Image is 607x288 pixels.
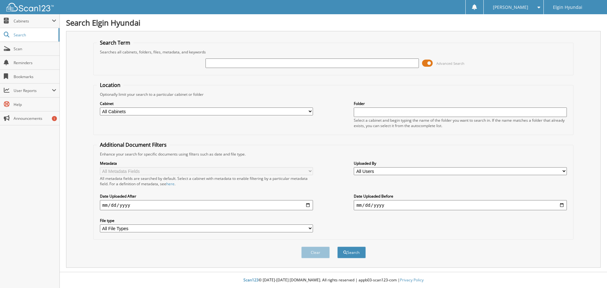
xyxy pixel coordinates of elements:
span: Search [14,32,55,38]
button: Search [337,247,366,258]
legend: Additional Document Filters [97,141,170,148]
h1: Search Elgin Hyundai [66,17,601,28]
div: 1 [52,116,57,121]
span: Scan [14,46,56,52]
label: Date Uploaded After [100,193,313,199]
span: Advanced Search [436,61,464,66]
div: Enhance your search for specific documents using filters such as date and file type. [97,151,570,157]
label: Folder [354,101,567,106]
input: start [100,200,313,210]
img: scan123-logo-white.svg [6,3,54,11]
a: here [166,181,175,187]
span: Elgin Hyundai [553,5,582,9]
div: Searches all cabinets, folders, files, metadata, and keywords [97,49,570,55]
span: Reminders [14,60,56,65]
span: Scan123 [243,277,259,283]
a: Privacy Policy [400,277,424,283]
span: Cabinets [14,18,52,24]
span: Bookmarks [14,74,56,79]
span: User Reports [14,88,52,93]
label: Uploaded By [354,161,567,166]
label: Metadata [100,161,313,166]
legend: Location [97,82,124,89]
legend: Search Term [97,39,133,46]
label: File type [100,218,313,223]
span: Help [14,102,56,107]
label: Cabinet [100,101,313,106]
button: Clear [301,247,330,258]
div: All metadata fields are searched by default. Select a cabinet with metadata to enable filtering b... [100,176,313,187]
input: end [354,200,567,210]
div: Optionally limit your search to a particular cabinet or folder [97,92,570,97]
label: Date Uploaded Before [354,193,567,199]
span: Announcements [14,116,56,121]
div: Select a cabinet and begin typing the name of the folder you want to search in. If the name match... [354,118,567,128]
span: [PERSON_NAME] [493,5,528,9]
div: © [DATE]-[DATE] [DOMAIN_NAME]. All rights reserved | appb03-scan123-com | [60,273,607,288]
